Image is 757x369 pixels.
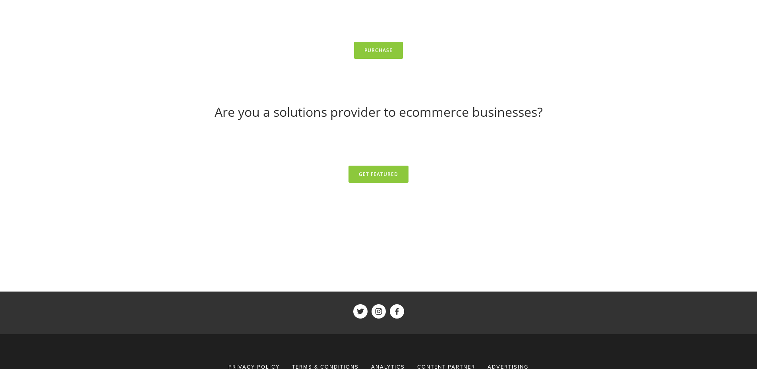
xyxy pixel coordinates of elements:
a: ShelfTrend [372,304,386,319]
a: ShelfTrend [353,304,368,319]
h1: Are you a solutions provider to ecommerce businesses? [189,104,569,120]
a: Purchase [354,42,403,59]
a: Get Featured [348,166,409,183]
a: ShelfTrend [390,304,404,319]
